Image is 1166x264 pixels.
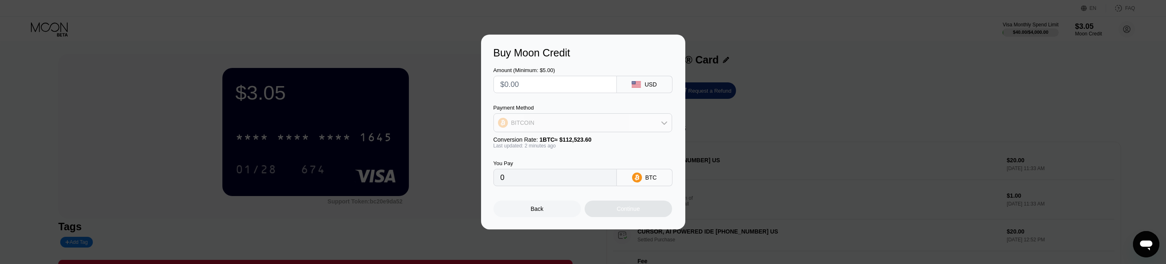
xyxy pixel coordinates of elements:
[500,76,610,93] input: $0.00
[511,119,535,126] div: BITCOIN
[1133,231,1159,257] iframe: Кнопка запуска окна обмена сообщениями
[644,81,657,88] div: USD
[493,105,672,111] div: Payment Method
[493,47,673,59] div: Buy Moon Credit
[493,136,672,143] div: Conversion Rate:
[494,114,672,131] div: BITCOIN
[493,67,617,73] div: Amount (Minimum: $5.00)
[645,174,657,181] div: BTC
[540,136,592,143] span: 1 BTC ≈ $112,523.60
[493,160,617,166] div: You Pay
[493,201,581,217] div: Back
[531,206,543,212] div: Back
[493,143,672,149] div: Last updated: 2 minutes ago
